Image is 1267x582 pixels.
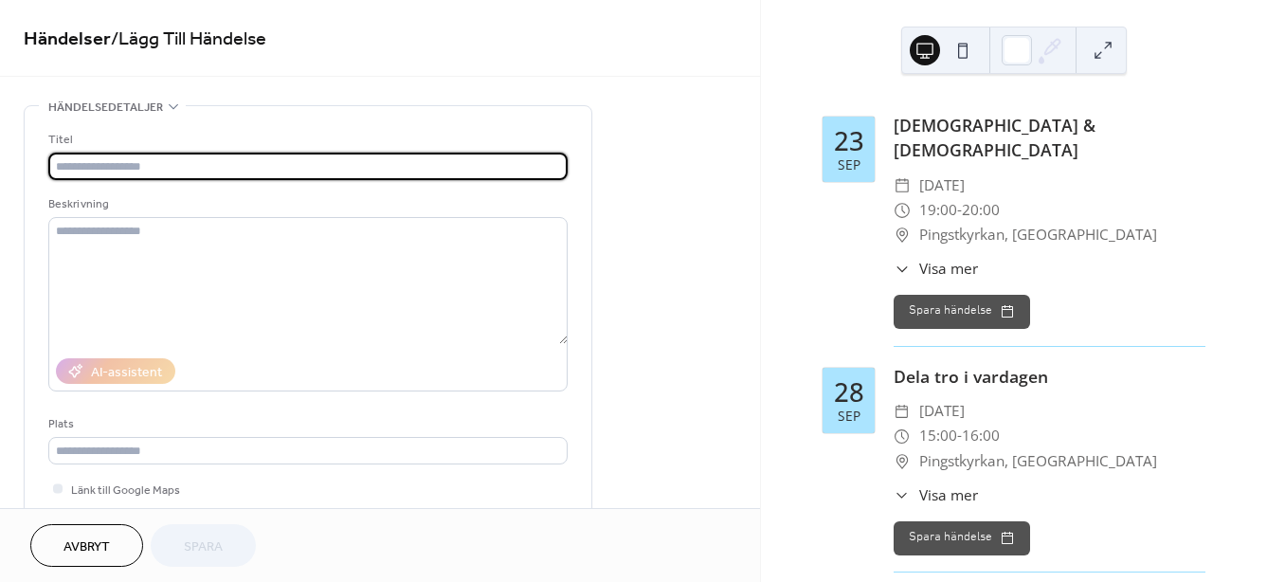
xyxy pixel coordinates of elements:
[48,98,163,118] span: Händelsedetaljer
[894,424,911,448] div: ​
[834,379,864,406] div: 28
[48,414,564,434] div: Plats
[957,198,962,223] span: -
[894,484,911,506] div: ​
[894,399,911,424] div: ​
[838,409,860,423] div: sep
[838,158,860,172] div: sep
[919,424,957,448] span: 15:00
[919,258,978,280] span: Visa mer
[957,424,962,448] span: -
[894,198,911,223] div: ​
[894,258,911,280] div: ​
[894,113,1205,163] div: [DEMOGRAPHIC_DATA] & [DEMOGRAPHIC_DATA]
[834,128,864,155] div: 23
[111,21,266,58] span: / Lägg Till Händelse
[71,481,180,500] span: Länk till Google Maps
[894,364,1205,389] div: Dela tro i vardagen
[919,449,1157,474] span: Pingstkyrkan, [GEOGRAPHIC_DATA]
[63,537,110,557] span: Avbryt
[48,130,564,150] div: Titel
[48,194,564,214] div: Beskrivning
[919,223,1157,247] span: Pingstkyrkan, [GEOGRAPHIC_DATA]
[962,198,1000,223] span: 20:00
[919,399,965,424] span: [DATE]
[919,484,978,506] span: Visa mer
[919,173,965,198] span: [DATE]
[894,223,911,247] div: ​
[919,198,957,223] span: 19:00
[962,424,1000,448] span: 16:00
[30,524,143,567] button: Avbryt
[894,484,977,506] button: ​Visa mer
[894,521,1030,555] button: Spara händelse
[894,258,977,280] button: ​Visa mer
[24,21,111,58] a: Händelser
[894,295,1030,329] button: Spara händelse
[894,449,911,474] div: ​
[894,173,911,198] div: ​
